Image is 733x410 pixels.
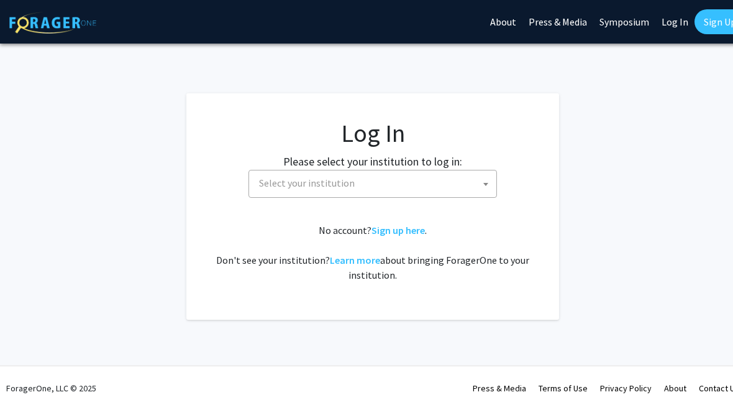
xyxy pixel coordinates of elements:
[473,383,526,394] a: Press & Media
[330,254,380,266] a: Learn more about bringing ForagerOne to your institution
[259,177,355,189] span: Select your institution
[283,153,462,170] label: Please select your institution to log in:
[248,170,497,198] span: Select your institution
[211,223,534,282] div: No account? . Don't see your institution? about bringing ForagerOne to your institution.
[6,366,96,410] div: ForagerOne, LLC © 2025
[539,383,588,394] a: Terms of Use
[600,383,652,394] a: Privacy Policy
[254,170,496,196] span: Select your institution
[664,383,686,394] a: About
[9,12,96,34] img: ForagerOne Logo
[371,224,425,236] a: Sign up here
[211,118,534,148] h1: Log In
